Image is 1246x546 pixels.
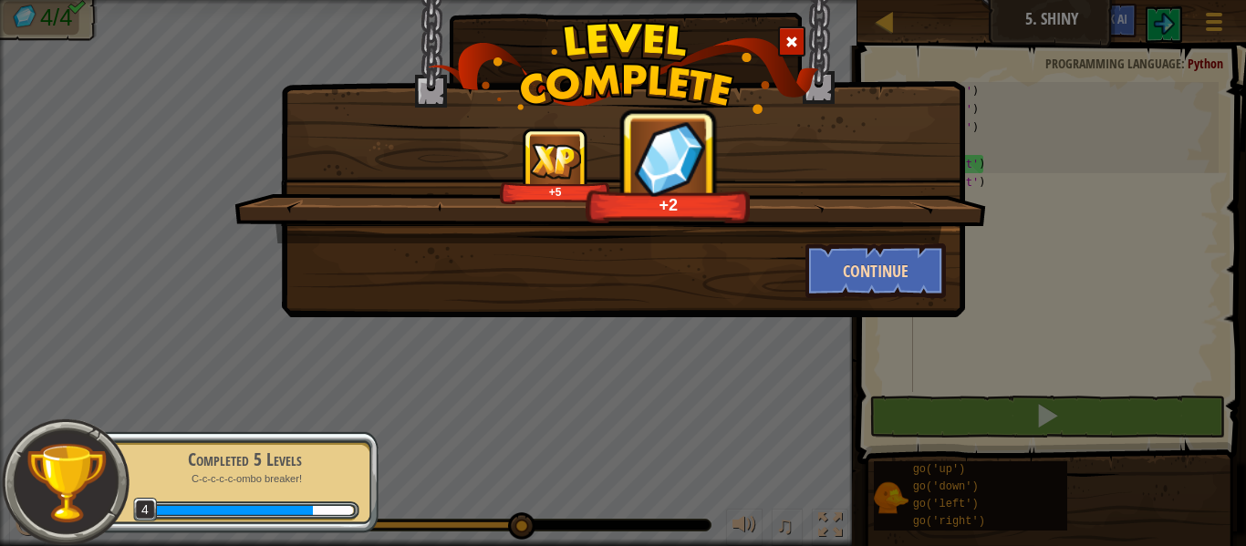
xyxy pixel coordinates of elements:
img: reward_icon_xp.png [530,143,581,179]
span: 4 [133,498,158,522]
img: trophy.png [25,441,108,524]
img: reward_icon_gems.png [634,120,704,196]
div: +2 [591,194,746,215]
div: Completed 5 Levels [130,447,359,472]
div: +5 [504,185,607,199]
img: level_complete.png [428,22,819,114]
button: Continue [805,243,947,298]
p: C-c-c-c-c-ombo breaker! [130,472,359,486]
